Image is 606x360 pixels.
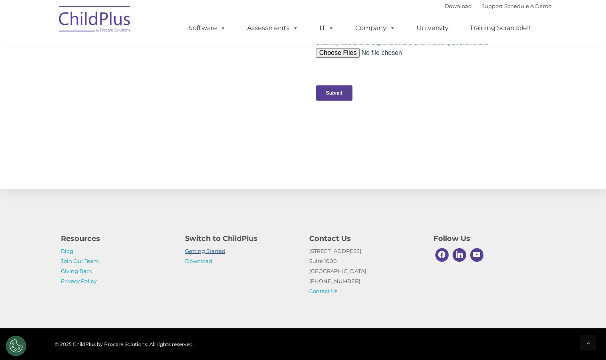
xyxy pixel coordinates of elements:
a: University [409,20,457,36]
a: Schedule A Demo [504,3,552,9]
h4: Switch to ChildPlus [185,233,297,244]
span: Last name [111,53,136,59]
a: Training Scramble!! [462,20,538,36]
h4: Contact Us [309,233,421,244]
a: Linkedin [451,246,468,264]
a: Download [185,258,212,264]
a: Facebook [433,246,451,264]
a: Support [481,3,503,9]
a: Join Our Team [61,258,99,264]
img: ChildPlus by Procare Solutions [55,0,135,40]
a: Software [181,20,234,36]
button: Cookies Settings [6,336,26,356]
span: Phone number [111,86,145,92]
a: Company [347,20,403,36]
p: [STREET_ADDRESS] Suite 1000 [GEOGRAPHIC_DATA] [PHONE_NUMBER] [309,246,421,296]
span: © 2025 ChildPlus by Procare Solutions. All rights reserved. [55,341,194,347]
a: Youtube [468,246,486,264]
a: Contact Us [309,288,337,294]
a: Giving Back [61,268,93,274]
a: Privacy Policy [61,278,97,284]
font: | [445,3,552,9]
a: Blog [61,248,73,254]
a: Assessments [239,20,306,36]
a: IT [312,20,342,36]
a: Getting Started [185,248,225,254]
a: Download [445,3,472,9]
h4: Resources [61,233,173,244]
h4: Follow Us [433,233,546,244]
